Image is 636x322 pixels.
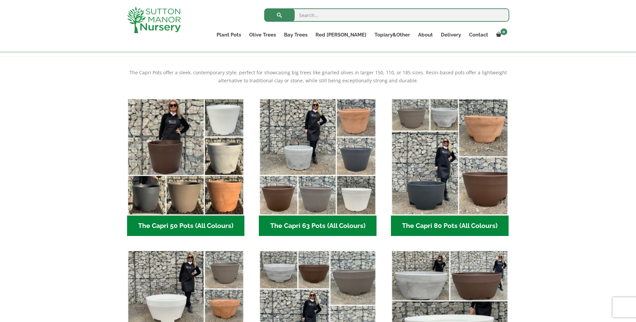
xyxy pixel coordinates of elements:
[127,98,245,236] a: Visit product category The Capri 50 Pots (All Colours)
[127,69,509,85] p: The Capri Pots offer a sleek, contemporary style, perfect for showcasing big trees like gnarled o...
[127,7,181,33] img: logo
[259,98,377,236] a: Visit product category The Capri 63 Pots (All Colours)
[501,28,507,35] span: 0
[259,98,377,216] img: The Capri 63 Pots (All Colours)
[391,98,509,236] a: Visit product category The Capri 80 Pots (All Colours)
[280,30,311,39] a: Bay Trees
[127,216,245,236] h2: The Capri 50 Pots (All Colours)
[465,30,492,39] a: Contact
[127,98,245,216] img: The Capri 50 Pots (All Colours)
[259,216,377,236] h2: The Capri 63 Pots (All Colours)
[370,30,414,39] a: Topiary&Other
[213,30,245,39] a: Plant Pots
[311,30,370,39] a: Red [PERSON_NAME]
[414,30,437,39] a: About
[391,98,509,216] img: The Capri 80 Pots (All Colours)
[437,30,465,39] a: Delivery
[264,8,509,22] input: Search...
[391,216,509,236] h2: The Capri 80 Pots (All Colours)
[492,30,509,39] a: 0
[245,30,280,39] a: Olive Trees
